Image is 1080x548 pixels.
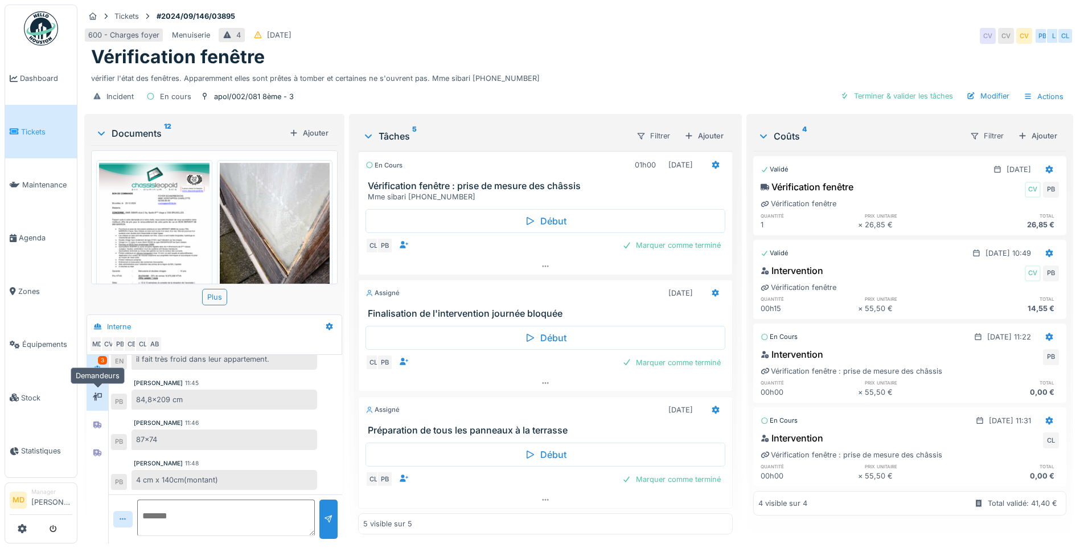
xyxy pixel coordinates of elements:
div: En cours [761,416,798,426]
div: [PERSON_NAME] [134,459,183,468]
span: Stock [21,392,72,403]
div: 11:48 [185,459,199,468]
sup: 4 [802,129,807,143]
div: [PERSON_NAME] [134,419,183,427]
h6: total [962,379,1059,386]
div: [DATE] 11:22 [987,332,1031,342]
div: [PERSON_NAME] [134,379,183,387]
div: Intervention [761,431,823,445]
div: Interne [107,321,131,332]
span: Tickets [21,126,72,137]
div: Début [366,326,725,350]
div: PB [377,238,393,253]
div: Validé [761,248,789,258]
span: Statistiques [21,445,72,456]
sup: 12 [164,126,171,140]
div: CL [366,238,381,253]
div: 600 - Charges foyer [88,30,159,40]
div: 1 [761,219,857,230]
div: PB [377,354,393,370]
div: 00h00 [761,387,857,398]
div: × [858,219,865,230]
div: CV [980,28,996,44]
div: 00h15 [761,303,857,314]
div: Début [366,209,725,233]
div: Menuiserie [172,30,210,40]
div: Coûts [758,129,960,143]
div: Assigné [366,288,400,298]
div: CB [124,336,139,352]
span: Agenda [19,232,72,243]
div: [DATE] [668,160,693,170]
a: Dashboard [5,52,77,105]
div: PB [112,336,128,352]
div: PB [1043,182,1059,198]
div: Vérification fenêtre : prise de mesure des châssis [761,366,942,377]
a: Agenda [5,211,77,264]
div: 26,85 € [962,219,1059,230]
div: [DATE] [1007,164,1031,175]
div: Manager [31,488,72,496]
span: Maintenance [22,179,72,190]
img: bpejyixbhl5bbd4gfzjqwdtva7yn [220,163,330,310]
div: 5 visible sur 5 [363,518,412,529]
img: 18elj66cjptxdkgablut8wuu2rqm [99,163,210,319]
a: Stock [5,371,77,424]
h3: Préparation de tous les panneaux à la terrasse [368,425,728,436]
li: MD [10,492,27,509]
div: Documents [96,126,285,140]
a: Zones [5,265,77,318]
div: 4 [236,30,241,40]
div: Ajouter [680,128,728,144]
div: CL [1043,432,1059,448]
div: En cours [160,91,191,102]
div: 26,85 € [865,219,962,230]
div: En cours [761,332,798,342]
span: Dashboard [20,73,72,84]
h6: quantité [761,379,857,386]
div: 3 [98,356,107,365]
div: 84,8x209 cm [132,390,317,410]
div: AB [146,336,162,352]
div: 11:46 [185,419,199,427]
div: Total validé: 41,40 € [988,498,1057,509]
h6: total [962,463,1059,470]
div: [DATE] [668,288,693,298]
div: CV [1025,265,1041,281]
div: Ajouter [285,125,333,141]
h3: Finalisation de l'intervention journée bloquée [368,308,728,319]
a: Statistiques [5,424,77,477]
div: Mme sibari [PHONE_NUMBER] [368,191,728,202]
div: 4 cm x 140cm(montant) [132,470,317,490]
div: Vérification fenêtre [761,180,853,194]
li: [PERSON_NAME] [31,488,72,512]
div: Intervention [761,264,823,277]
div: CL [135,336,151,352]
div: PB [1043,265,1059,281]
h6: total [962,212,1059,219]
div: Marquer comme terminé [618,472,725,487]
h6: prix unitaire [865,379,962,386]
div: Vérification fenêtre [761,198,836,209]
div: Demandeurs [71,367,125,384]
div: 55,50 € [865,303,962,314]
h6: quantité [761,295,857,302]
div: CV [998,28,1014,44]
div: 4 visible sur 4 [758,498,807,509]
a: MD Manager[PERSON_NAME] [10,488,72,515]
div: vérifier l'état des fenêtres. Apparemment elles sont prêtes à tomber et certaines ne s'ouvrent pa... [91,68,1066,84]
div: Tâches [363,129,627,143]
div: PB [1034,28,1050,44]
div: EN [111,354,127,370]
div: Marquer comme terminé [618,355,725,370]
div: Ajouter [1013,128,1062,144]
div: PB [111,394,127,410]
div: En cours [366,161,403,170]
span: Équipements [22,339,72,350]
div: Assigné [366,405,400,415]
div: 11:45 [185,379,199,387]
h1: Vérification fenêtre [91,46,265,68]
div: [DATE] [668,404,693,415]
div: 55,50 € [865,387,962,398]
div: PB [1043,349,1059,365]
